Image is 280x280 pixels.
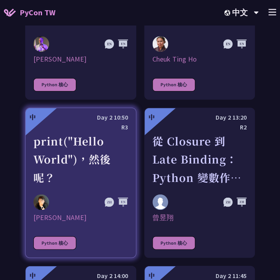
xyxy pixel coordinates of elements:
div: 中 [29,113,36,122]
div: 從 Closure 到 Late Binding：Python 變數作用域與執行行為探討 [152,132,247,186]
div: print("Hello World")，然後呢？ [33,132,128,186]
img: 曾昱翔 [152,194,168,210]
div: Day 2 10:50 [33,113,128,122]
div: Day 2 13:20 [152,113,247,122]
a: PyCon TW [4,3,55,22]
img: 高見龍 [33,194,49,210]
div: R3 [33,122,128,132]
img: Home icon of PyCon TW 2025 [4,9,16,16]
div: Python 核心 [152,236,195,249]
div: [PERSON_NAME] [33,213,128,222]
div: Python 核心 [152,78,195,91]
div: Cheuk Ting Ho [152,55,247,64]
a: 中 Day 2 13:20 R2 從 Closure 到 Late Binding：Python 變數作用域與執行行為探討 曾昱翔 曾昱翔 Python 核心 [144,107,255,258]
div: 中 [29,271,36,280]
div: 中 [148,113,155,122]
div: 曾昱翔 [152,213,247,222]
div: Python 核心 [33,78,76,91]
div: 中 [148,271,155,280]
a: 中 Day 2 10:50 R3 print("Hello World")，然後呢？ 高見龍 [PERSON_NAME] Python 核心 [25,107,136,258]
img: Locale Icon [224,10,232,16]
div: Python 核心 [33,236,76,249]
img: Cheuk Ting Ho [152,36,168,52]
div: R2 [152,122,247,132]
span: PyCon TW [20,7,55,18]
div: [PERSON_NAME] [33,55,128,64]
img: Reuven M. Lerner [33,36,49,53]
